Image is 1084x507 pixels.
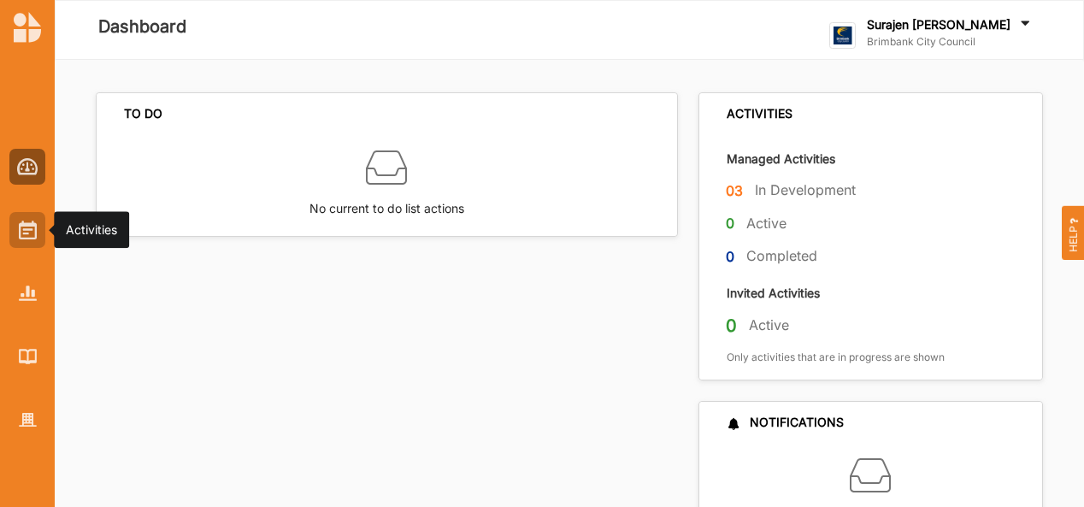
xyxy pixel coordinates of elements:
[867,35,1034,49] label: Brimbank City Council
[755,181,856,199] label: In Development
[19,286,37,300] img: Reports
[9,149,45,185] a: Dashboard
[727,351,945,364] label: Only activities that are in progress are shown
[746,215,786,233] label: Active
[124,106,162,121] div: TO DO
[726,180,743,202] label: 03
[309,188,464,218] label: No current to do list actions
[726,315,737,337] label: 0
[98,13,186,41] label: Dashboard
[850,455,891,496] img: box
[9,275,45,311] a: Reports
[17,158,38,175] img: Dashboard
[19,413,37,427] img: Organisation
[727,106,792,121] div: ACTIVITIES
[9,339,45,374] a: Library
[829,22,856,49] img: logo
[726,213,734,234] label: 0
[66,221,117,239] div: Activities
[19,221,37,239] img: Activities
[867,17,1010,32] label: Surajen [PERSON_NAME]
[366,147,407,188] img: box
[726,246,734,268] label: 0
[9,212,45,248] a: Activities
[727,415,844,430] div: NOTIFICATIONS
[746,247,817,265] label: Completed
[14,12,41,43] img: logo
[727,285,820,301] label: Invited Activities
[727,150,835,167] label: Managed Activities
[9,402,45,438] a: Organisation
[19,349,37,363] img: Library
[749,316,789,334] label: Active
